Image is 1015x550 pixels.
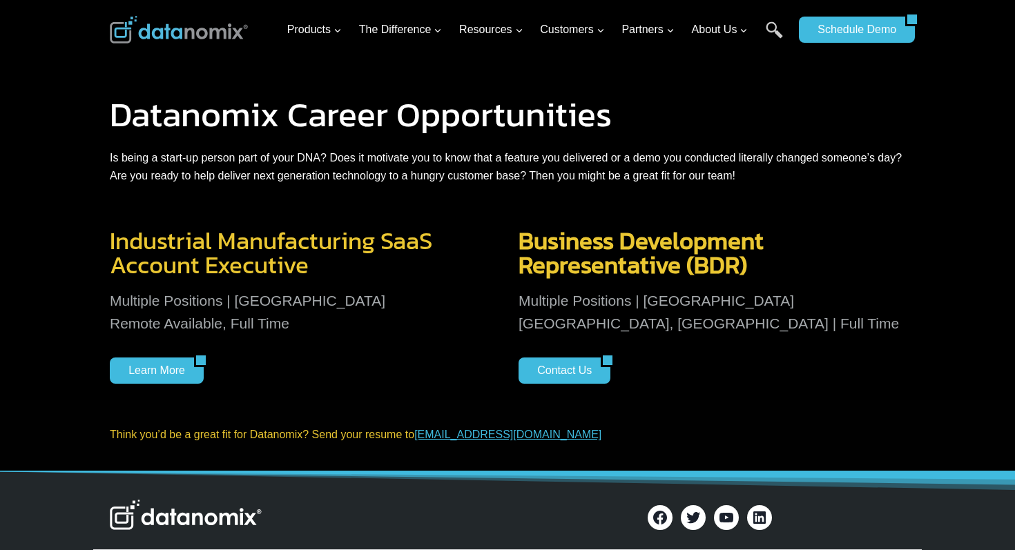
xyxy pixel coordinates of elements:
p: Is being a start-up person part of your DNA? Does it motivate you to know that a feature you deli... [110,149,905,184]
a: Contact Us [519,357,601,384]
span: Representative (BDR) [519,246,747,283]
span: Business Development [519,222,764,259]
nav: Primary Navigation [282,8,793,52]
a: Learn More [110,357,194,384]
span: About Us [692,21,748,39]
span: Resources [459,21,523,39]
img: Datanomix Logo [110,500,262,530]
span: The Difference [359,21,443,39]
p: Multiple Positions | [GEOGRAPHIC_DATA] Remote Available, Full Time [110,289,496,335]
a: Search [766,21,783,52]
a: [EMAIL_ADDRESS][DOMAIN_NAME] [414,429,601,440]
h3: Industrial Manufacturing SaaS Account Executive [110,228,496,277]
p: Think you’d be a great fit for Datanomix? Send your resume to [110,426,905,444]
p: Multiple Positions | [GEOGRAPHIC_DATA] [GEOGRAPHIC_DATA], [GEOGRAPHIC_DATA] | Full Time [519,289,905,335]
span: Partners [621,21,674,39]
h1: Datanomix Career Opportunities [110,97,905,132]
img: Datanomix [110,16,248,43]
a: Schedule Demo [799,17,905,43]
span: Products [287,21,342,39]
span: Customers [540,21,604,39]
